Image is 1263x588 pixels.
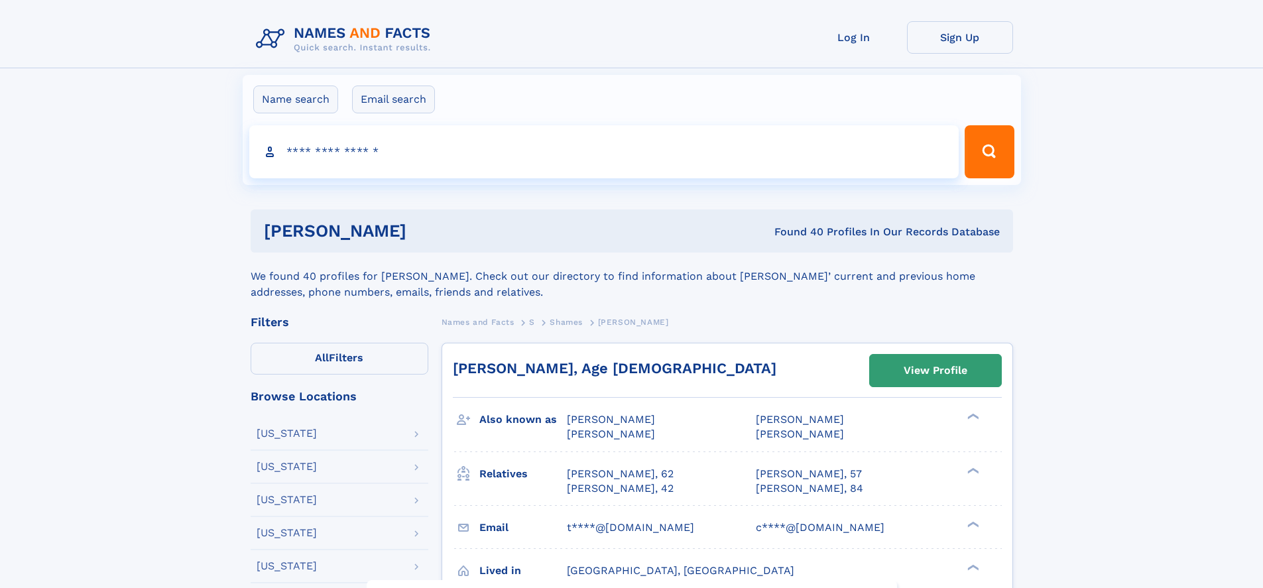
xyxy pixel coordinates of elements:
[352,86,435,113] label: Email search
[801,21,907,54] a: Log In
[567,428,655,440] span: [PERSON_NAME]
[550,318,583,327] span: Shames
[479,463,567,485] h3: Relatives
[567,467,674,481] a: [PERSON_NAME], 62
[567,413,655,426] span: [PERSON_NAME]
[264,223,591,239] h1: [PERSON_NAME]
[529,318,535,327] span: S
[598,318,669,327] span: [PERSON_NAME]
[249,125,959,178] input: search input
[904,355,967,386] div: View Profile
[251,253,1013,300] div: We found 40 profiles for [PERSON_NAME]. Check out our directory to find information about [PERSON...
[907,21,1013,54] a: Sign Up
[251,316,428,328] div: Filters
[479,408,567,431] h3: Also known as
[590,225,1000,239] div: Found 40 Profiles In Our Records Database
[251,343,428,375] label: Filters
[756,467,862,481] a: [PERSON_NAME], 57
[964,520,980,528] div: ❯
[964,466,980,475] div: ❯
[257,428,317,439] div: [US_STATE]
[870,355,1001,386] a: View Profile
[251,21,442,57] img: Logo Names and Facts
[567,564,794,577] span: [GEOGRAPHIC_DATA], [GEOGRAPHIC_DATA]
[756,413,844,426] span: [PERSON_NAME]
[257,495,317,505] div: [US_STATE]
[442,314,514,330] a: Names and Facts
[550,314,583,330] a: Shames
[251,390,428,402] div: Browse Locations
[253,86,338,113] label: Name search
[964,412,980,421] div: ❯
[756,481,863,496] a: [PERSON_NAME], 84
[257,528,317,538] div: [US_STATE]
[479,516,567,539] h3: Email
[756,428,844,440] span: [PERSON_NAME]
[965,125,1014,178] button: Search Button
[567,481,674,496] a: [PERSON_NAME], 42
[257,561,317,571] div: [US_STATE]
[529,314,535,330] a: S
[315,351,329,364] span: All
[257,461,317,472] div: [US_STATE]
[479,559,567,582] h3: Lived in
[964,563,980,571] div: ❯
[453,360,776,377] a: [PERSON_NAME], Age [DEMOGRAPHIC_DATA]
